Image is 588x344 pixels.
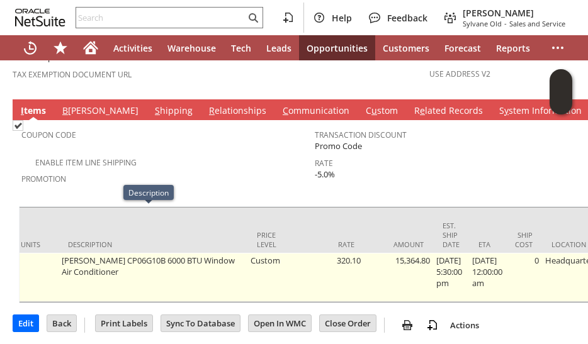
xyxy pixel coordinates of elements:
[280,104,353,118] a: Communication
[62,104,68,116] span: B
[489,35,538,60] a: Reports
[15,9,65,26] svg: logo
[155,104,160,116] span: S
[371,104,377,116] span: u
[59,104,142,118] a: B[PERSON_NAME]
[223,35,259,60] a: Tech
[96,315,152,331] input: Print Labels
[68,240,238,249] div: Description
[259,35,299,60] a: Leads
[283,104,288,116] span: C
[15,35,45,60] a: Recent Records
[257,230,285,249] div: Price Level
[315,158,333,169] a: Rate
[106,35,160,60] a: Activities
[463,7,565,19] span: [PERSON_NAME]
[23,40,38,55] svg: Recent Records
[161,315,240,331] input: Sync To Database
[76,10,246,25] input: Search
[433,253,469,302] td: [DATE] 5:30:00 pm
[47,315,76,331] input: Back
[76,35,106,60] a: Home
[506,253,542,302] td: 0
[53,40,68,55] svg: Shortcuts
[21,130,76,140] a: Coupon Code
[445,319,484,331] a: Actions
[18,104,49,118] a: Items
[231,42,251,54] span: Tech
[437,35,489,60] a: Forecast
[209,104,215,116] span: R
[496,104,585,118] a: System Information
[307,42,368,54] span: Opportunities
[21,104,24,116] span: I
[543,35,573,60] div: More menus
[315,130,407,140] a: Transaction Discount
[304,240,354,249] div: Rate
[373,240,424,249] div: Amount
[400,318,415,333] img: print.svg
[478,240,496,249] div: ETA
[246,10,261,25] svg: Search
[425,318,440,333] img: add-record.svg
[59,253,247,302] td: [PERSON_NAME] CP06G10B 6000 BTU Window Air Conditioner
[375,35,437,60] a: Customers
[295,253,364,302] td: 320.10
[45,35,76,60] div: Shortcuts
[13,120,23,131] img: Checked
[160,35,223,60] a: Warehouse
[504,19,507,28] span: -
[315,140,362,152] span: Promo Code
[152,104,196,118] a: Shipping
[266,42,291,54] span: Leads
[509,19,565,28] span: Sales and Service
[21,240,49,249] div: Units
[363,104,401,118] a: Custom
[550,92,572,115] span: Oracle Guided Learning Widget. To move around, please hold and drag
[35,157,137,168] a: Enable Item Line Shipping
[469,253,506,302] td: [DATE] 12:00:00 am
[113,42,152,54] span: Activities
[515,230,533,249] div: Ship Cost
[463,19,502,28] span: Sylvane Old
[21,174,66,184] a: Promotion
[332,12,352,24] span: Help
[320,315,376,331] input: Close Order
[315,169,335,180] span: -5.0%
[550,69,572,114] iframe: Click here to launch Oracle Guided Learning Help Panel
[420,104,425,116] span: e
[387,12,427,24] span: Feedback
[83,40,98,55] svg: Home
[496,42,530,54] span: Reports
[383,42,429,54] span: Customers
[443,221,460,249] div: Est. Ship Date
[411,104,486,118] a: Related Records
[206,104,269,118] a: Relationships
[444,42,481,54] span: Forecast
[13,315,38,331] input: Edit
[504,104,509,116] span: y
[247,253,295,302] td: Custom
[13,69,132,80] a: Tax Exemption Document URL
[249,315,311,331] input: Open In WMC
[429,69,490,79] a: Use Address V2
[167,42,216,54] span: Warehouse
[128,187,169,197] div: Description
[299,35,375,60] a: Opportunities
[364,253,433,302] td: 15,364.80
